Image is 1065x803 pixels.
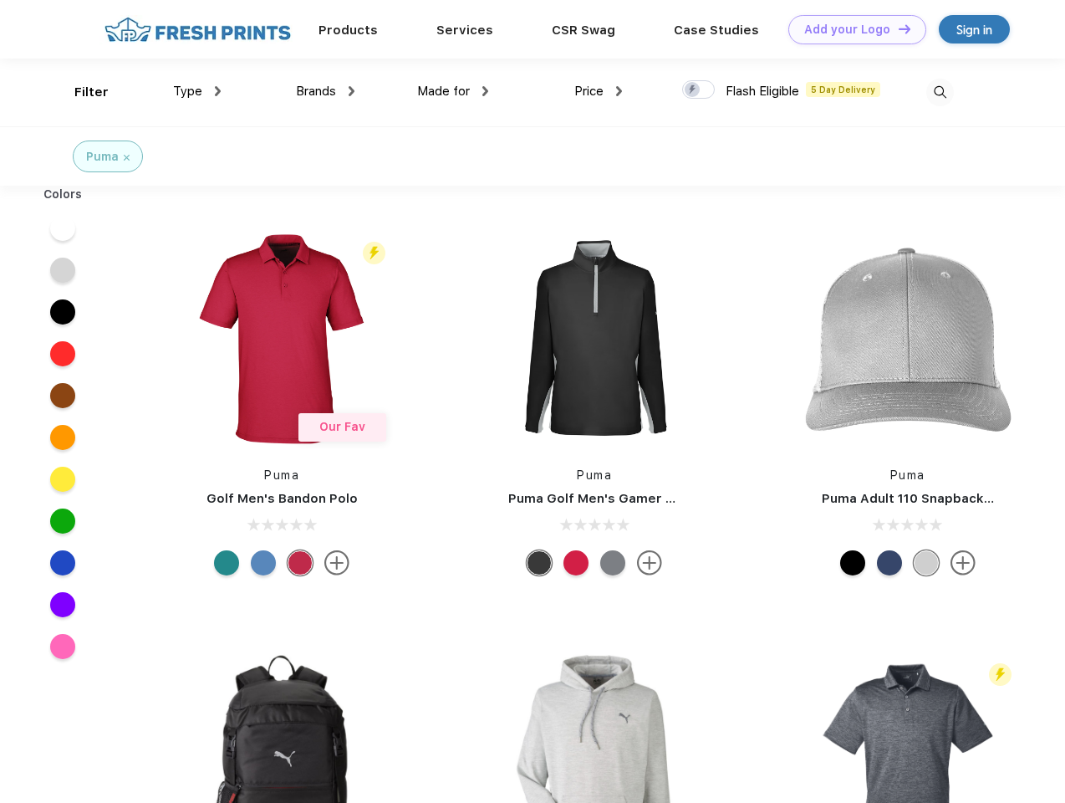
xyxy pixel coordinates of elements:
[318,23,378,38] a: Products
[363,242,385,264] img: flash_active_toggle.svg
[926,79,954,106] img: desktop_search.svg
[349,86,354,96] img: dropdown.png
[124,155,130,161] img: filter_cancel.svg
[99,15,296,44] img: fo%20logo%202.webp
[251,550,276,575] div: Lake Blue
[890,468,925,482] a: Puma
[877,550,902,575] div: Peacoat with Qut Shd
[637,550,662,575] img: more.svg
[296,84,336,99] span: Brands
[436,23,493,38] a: Services
[288,550,313,575] div: Ski Patrol
[806,82,880,97] span: 5 Day Delivery
[206,491,358,506] a: Golf Men's Bandon Polo
[804,23,890,37] div: Add your Logo
[264,468,299,482] a: Puma
[577,468,612,482] a: Puma
[86,148,119,166] div: Puma
[508,491,772,506] a: Puma Golf Men's Gamer Golf Quarter-Zip
[950,550,976,575] img: more.svg
[939,15,1010,43] a: Sign in
[417,84,470,99] span: Made for
[899,24,910,33] img: DT
[483,228,706,450] img: func=resize&h=266
[324,550,349,575] img: more.svg
[616,86,622,96] img: dropdown.png
[171,228,393,450] img: func=resize&h=266
[319,420,365,433] span: Our Fav
[215,86,221,96] img: dropdown.png
[914,550,939,575] div: Quarry Brt Whit
[74,83,109,102] div: Filter
[840,550,865,575] div: Pma Blk Pma Blk
[600,550,625,575] div: Quiet Shade
[214,550,239,575] div: Green Lagoon
[956,20,992,39] div: Sign in
[31,186,95,203] div: Colors
[563,550,589,575] div: Ski Patrol
[989,663,1011,686] img: flash_active_toggle.svg
[574,84,604,99] span: Price
[797,228,1019,450] img: func=resize&h=266
[726,84,799,99] span: Flash Eligible
[173,84,202,99] span: Type
[527,550,552,575] div: Puma Black
[552,23,615,38] a: CSR Swag
[482,86,488,96] img: dropdown.png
